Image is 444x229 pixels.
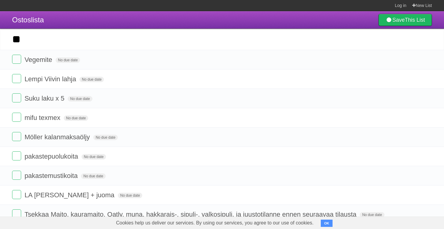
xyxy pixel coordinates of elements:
[24,95,66,102] span: Suku laku x 5
[12,190,21,199] label: Done
[24,114,62,121] span: mifu texmex
[12,16,44,24] span: Ostoslista
[321,220,333,227] button: OK
[12,55,21,64] label: Done
[405,17,425,23] b: This List
[378,14,432,26] a: SaveThis List
[12,93,21,102] label: Done
[360,212,384,218] span: No due date
[64,115,88,121] span: No due date
[79,77,104,82] span: No due date
[24,211,358,218] span: Tsekkaa Maito, kauramaito, Oatly, muna, hakkarais-, sipuli-, valkosipuli, ja juustotilanne ennen ...
[24,56,54,63] span: Vegemite
[24,133,91,141] span: Möller kalanmaksaöljy
[12,151,21,160] label: Done
[68,96,92,102] span: No due date
[12,132,21,141] label: Done
[93,135,118,140] span: No due date
[24,191,116,199] span: LA [PERSON_NAME] + juoma
[81,173,105,179] span: No due date
[12,113,21,122] label: Done
[82,154,106,160] span: No due date
[12,171,21,180] label: Done
[12,74,21,83] label: Done
[56,57,80,63] span: No due date
[24,153,79,160] span: pakastepuolukoita
[12,209,21,218] label: Done
[24,172,79,179] span: pakastemustikoita
[110,217,320,229] span: Cookies help us deliver our services. By using our services, you agree to our use of cookies.
[24,75,78,83] span: Lempi Viivin lahja
[118,193,142,198] span: No due date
